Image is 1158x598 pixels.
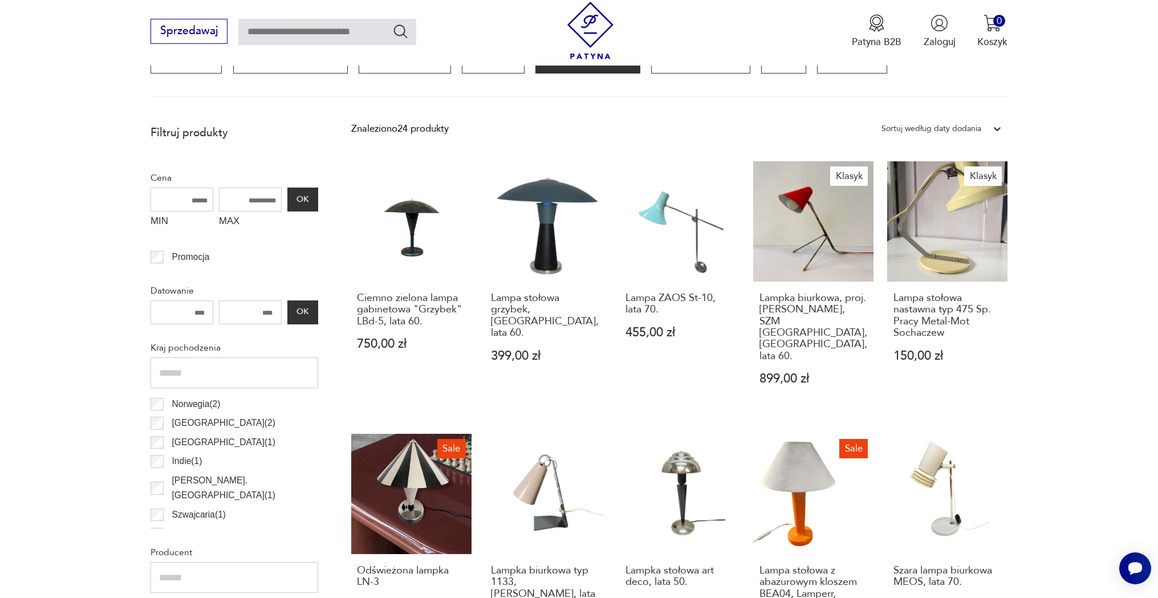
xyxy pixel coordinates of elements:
[357,292,465,327] h3: Ciemno zielona lampa gabinetowa "Grzybek" LBd-5, lata 60.
[753,161,873,412] a: KlasykLampka biurkowa, proj. A. Gałecki, SZM Warszawa, Polska, lata 60.Lampka biurkowa, proj. [PE...
[977,35,1007,48] p: Koszyk
[893,565,1001,588] h3: Szara lampa biurkowa MEOS, lata 70.
[172,454,202,469] p: Indie ( 1 )
[881,121,981,136] div: Sortuj według daty dodania
[759,292,867,362] h3: Lampka biurkowa, proj. [PERSON_NAME], SZM [GEOGRAPHIC_DATA], [GEOGRAPHIC_DATA], lata 60.
[625,327,733,339] p: 455,00 zł
[868,14,885,32] img: Ikona medalu
[893,350,1001,362] p: 150,00 zł
[357,565,465,588] h3: Odświeżona lampka LN-3
[759,373,867,385] p: 899,00 zł
[619,161,740,412] a: Lampa ZAOS St-10, lata 70.Lampa ZAOS St-10, lata 70.455,00 zł
[984,14,1001,32] img: Ikona koszyka
[893,292,1001,339] h3: Lampa stołowa nastawna typ 475 Sp. Pracy Metal-Mot Sochaczew
[287,300,318,324] button: OK
[151,170,318,185] p: Cena
[357,338,465,350] p: 750,00 zł
[351,161,472,412] a: Ciemno zielona lampa gabinetowa "Grzybek" LBd-5, lata 60.Ciemno zielona lampa gabinetowa "Grzybek...
[625,565,733,588] h3: Lampka stołowa art deco, lata 50.
[852,14,901,48] a: Ikona medaluPatyna B2B
[491,350,599,362] p: 399,00 zł
[172,473,319,503] p: [PERSON_NAME]. [GEOGRAPHIC_DATA] ( 1 )
[392,23,409,39] button: Szukaj
[172,416,275,430] p: [GEOGRAPHIC_DATA] ( 2 )
[977,14,1007,48] button: 0Koszyk
[562,2,619,59] img: Patyna - sklep z meblami i dekoracjami vintage
[287,188,318,211] button: OK
[172,507,226,522] p: Szwajcaria ( 1 )
[151,340,318,355] p: Kraj pochodzenia
[924,35,956,48] p: Zaloguj
[151,211,213,233] label: MIN
[151,19,227,44] button: Sprzedawaj
[151,283,318,298] p: Datowanie
[151,125,318,140] p: Filtruj produkty
[485,161,606,412] a: Lampa stołowa grzybek, Polska, lata 60.Lampa stołowa grzybek, [GEOGRAPHIC_DATA], lata 60.399,00 zł
[172,527,257,542] p: Związek Radziecki ( 1 )
[931,14,948,32] img: Ikonka użytkownika
[151,27,227,36] a: Sprzedawaj
[351,121,449,136] div: Znaleziono 24 produkty
[172,250,210,265] p: Promocja
[1119,552,1151,584] iframe: Smartsupp widget button
[887,161,1007,412] a: KlasykLampa stołowa nastawna typ 475 Sp. Pracy Metal-Mot SochaczewLampa stołowa nastawna typ 475 ...
[219,211,282,233] label: MAX
[172,397,221,412] p: Norwegia ( 2 )
[852,14,901,48] button: Patyna B2B
[924,14,956,48] button: Zaloguj
[491,292,599,339] h3: Lampa stołowa grzybek, [GEOGRAPHIC_DATA], lata 60.
[172,435,275,450] p: [GEOGRAPHIC_DATA] ( 1 )
[625,292,733,316] h3: Lampa ZAOS St-10, lata 70.
[993,15,1005,27] div: 0
[852,35,901,48] p: Patyna B2B
[151,545,318,560] p: Producent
